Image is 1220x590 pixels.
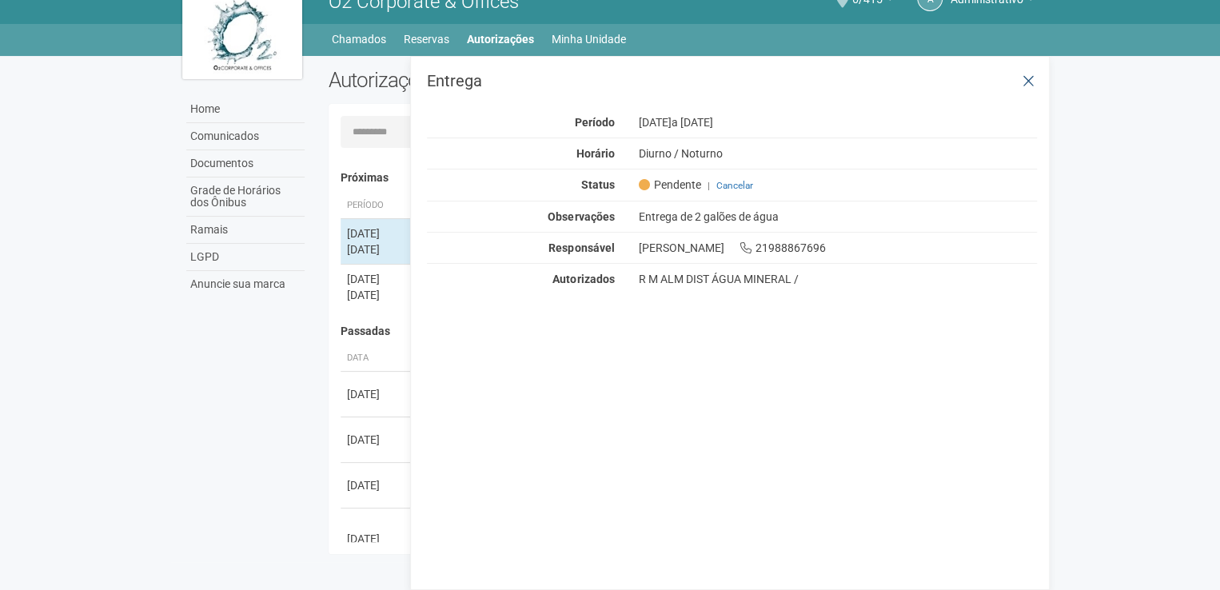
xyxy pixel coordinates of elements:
[347,287,406,303] div: [DATE]
[580,178,614,191] strong: Status
[186,123,305,150] a: Comunicados
[347,386,406,402] div: [DATE]
[548,241,614,254] strong: Responsável
[186,244,305,271] a: LGPD
[347,271,406,287] div: [DATE]
[186,150,305,177] a: Documentos
[548,210,614,223] strong: Observações
[626,115,1049,130] div: [DATE]
[341,325,1026,337] h4: Passadas
[341,193,413,219] th: Período
[574,116,614,129] strong: Período
[576,147,614,160] strong: Horário
[329,68,671,92] h2: Autorizações
[552,273,614,285] strong: Autorizados
[347,241,406,257] div: [DATE]
[638,272,1037,286] div: R M ALM DIST ÁGUA MINERAL /
[347,225,406,241] div: [DATE]
[347,432,406,448] div: [DATE]
[186,217,305,244] a: Ramais
[341,172,1026,184] h4: Próximas
[638,177,700,192] span: Pendente
[347,477,406,493] div: [DATE]
[626,241,1049,255] div: [PERSON_NAME] 21988867696
[707,180,709,191] span: |
[716,180,752,191] a: Cancelar
[186,177,305,217] a: Grade de Horários dos Ônibus
[186,271,305,297] a: Anuncie sua marca
[347,531,406,547] div: [DATE]
[552,28,626,50] a: Minha Unidade
[626,209,1049,224] div: Entrega de 2 galões de água
[626,146,1049,161] div: Diurno / Noturno
[467,28,534,50] a: Autorizações
[671,116,712,129] span: a [DATE]
[186,96,305,123] a: Home
[404,28,449,50] a: Reservas
[427,73,1037,89] h3: Entrega
[341,345,413,372] th: Data
[332,28,386,50] a: Chamados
